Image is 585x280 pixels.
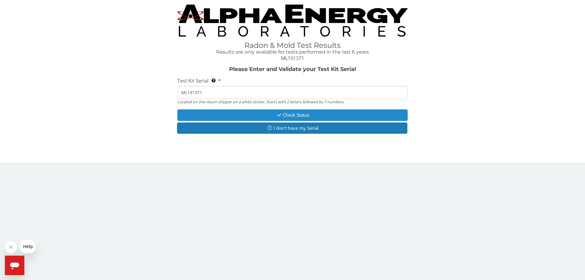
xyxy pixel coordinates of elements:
iframe: Message from company [19,240,36,253]
img: TightCrop.jpg [177,5,408,37]
iframe: Button to launch messaging window [5,256,24,275]
div: Located on the return shipper on a white sticker. Starts with 2 letters followed by 7 numbers. [177,99,408,105]
iframe: Close message [5,241,17,253]
strong: Please Enter and Validate your Test Kit Serial [229,66,356,73]
button: I don't have my Serial [177,122,407,134]
button: Check Status [177,109,408,121]
h4: Results are only available for tests performed in the last 6 years [177,49,408,55]
span: Test Kit Serial [177,77,208,84]
h1: Radon & Mold Test Results [177,41,408,49]
span: ML191371 [281,55,304,62]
